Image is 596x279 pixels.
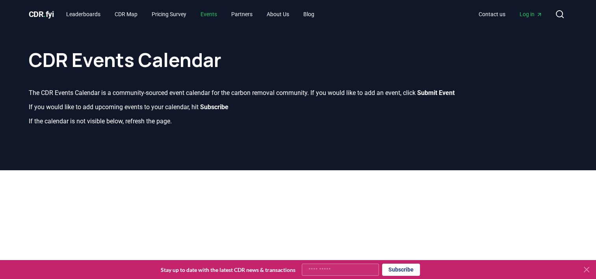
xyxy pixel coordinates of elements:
a: About Us [260,7,295,21]
a: Pricing Survey [145,7,193,21]
a: Partners [225,7,259,21]
a: CDR.fyi [29,9,54,20]
a: Leaderboards [60,7,107,21]
h1: CDR Events Calendar [29,35,568,69]
b: Subscribe [200,103,228,111]
b: Submit Event [417,89,455,97]
a: CDR Map [108,7,144,21]
nav: Main [60,7,321,21]
a: Blog [297,7,321,21]
p: If the calendar is not visible below, refresh the page. [29,117,568,126]
span: . [43,9,46,19]
span: CDR fyi [29,9,54,19]
span: Log in [520,10,542,18]
a: Log in [513,7,549,21]
a: Contact us [472,7,512,21]
p: The CDR Events Calendar is a community-sourced event calendar for the carbon removal community. I... [29,88,568,98]
p: If you would like to add upcoming events to your calendar, hit [29,102,568,112]
a: Events [194,7,223,21]
nav: Main [472,7,549,21]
